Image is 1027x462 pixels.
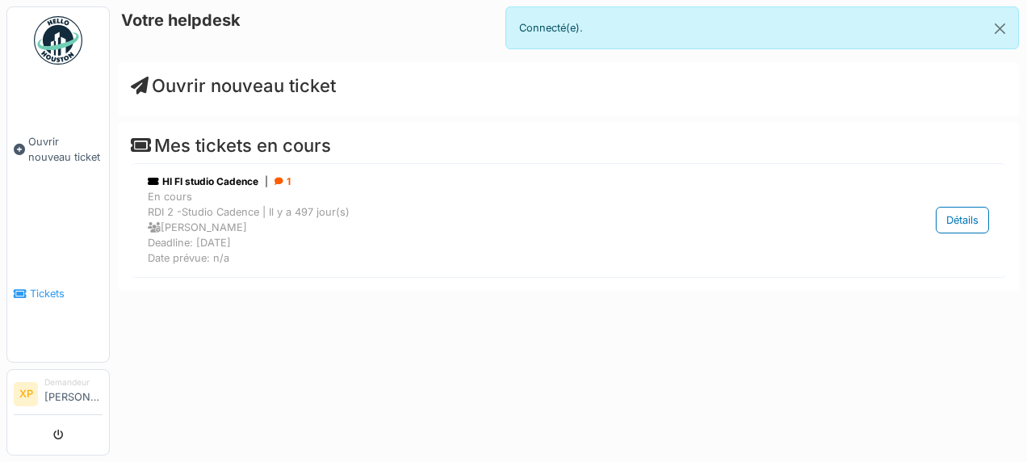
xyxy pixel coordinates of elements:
div: Connecté(e). [505,6,1019,49]
div: Demandeur [44,376,103,388]
div: 1 [275,174,291,189]
span: | [265,174,268,189]
span: Tickets [30,286,103,301]
a: HI FI studio Cadence| 1 En coursRDI 2 -Studio Cadence | Il y a 497 jour(s) [PERSON_NAME]Deadline:... [144,170,993,271]
button: Close [982,7,1018,50]
a: XP Demandeur[PERSON_NAME] [14,376,103,415]
div: Détails [936,207,989,233]
li: XP [14,382,38,406]
a: Ouvrir nouveau ticket [131,75,336,96]
a: Tickets [7,225,109,362]
span: Ouvrir nouveau ticket [28,134,103,165]
div: HI FI studio Cadence [148,174,843,189]
h6: Votre helpdesk [121,10,241,30]
img: Badge_color-CXgf-gQk.svg [34,16,82,65]
li: [PERSON_NAME] [44,376,103,411]
a: Ouvrir nouveau ticket [7,73,109,225]
div: En cours RDI 2 -Studio Cadence | Il y a 497 jour(s) [PERSON_NAME] Deadline: [DATE] Date prévue: n/a [148,189,843,267]
h4: Mes tickets en cours [131,135,1006,156]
